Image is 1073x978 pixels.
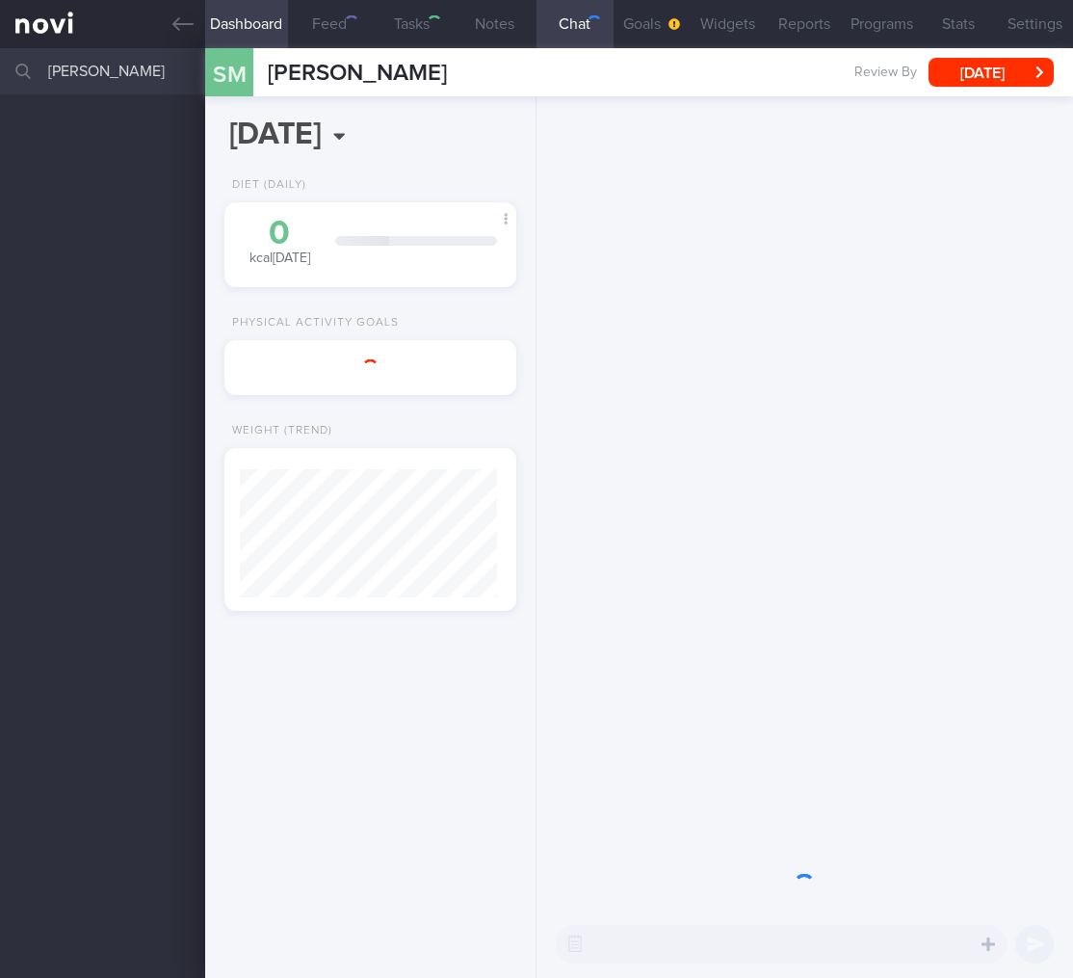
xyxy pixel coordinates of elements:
div: 0 [244,217,316,251]
div: Weight (Trend) [224,424,332,438]
div: Diet (Daily) [224,178,306,193]
div: SM [193,37,265,111]
button: [DATE] [929,58,1054,87]
span: [PERSON_NAME] [268,62,447,85]
div: kcal [DATE] [244,217,316,268]
span: Review By [854,65,917,82]
div: Physical Activity Goals [224,316,399,330]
